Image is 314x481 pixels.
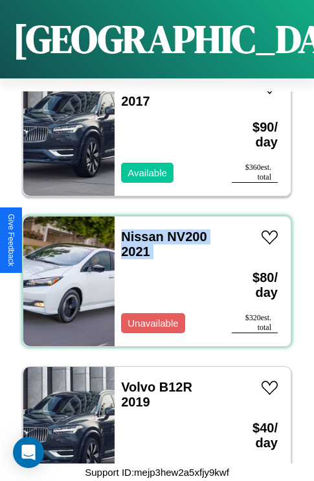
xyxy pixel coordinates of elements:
[232,257,278,313] h3: $ 80 / day
[85,463,229,481] p: Support ID: mejp3hew2a5xfjy9kwf
[232,163,278,183] div: $ 360 est. total
[121,79,192,108] a: Volvo XC90 2017
[232,313,278,333] div: $ 320 est. total
[13,437,44,468] div: Open Intercom Messenger
[6,214,16,266] div: Give Feedback
[121,380,192,409] a: Volvo B12R 2019
[128,164,167,182] p: Available
[232,408,278,463] h3: $ 40 / day
[128,314,178,332] p: Unavailable
[121,229,207,259] a: Nissan NV200 2021
[232,107,278,163] h3: $ 90 / day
